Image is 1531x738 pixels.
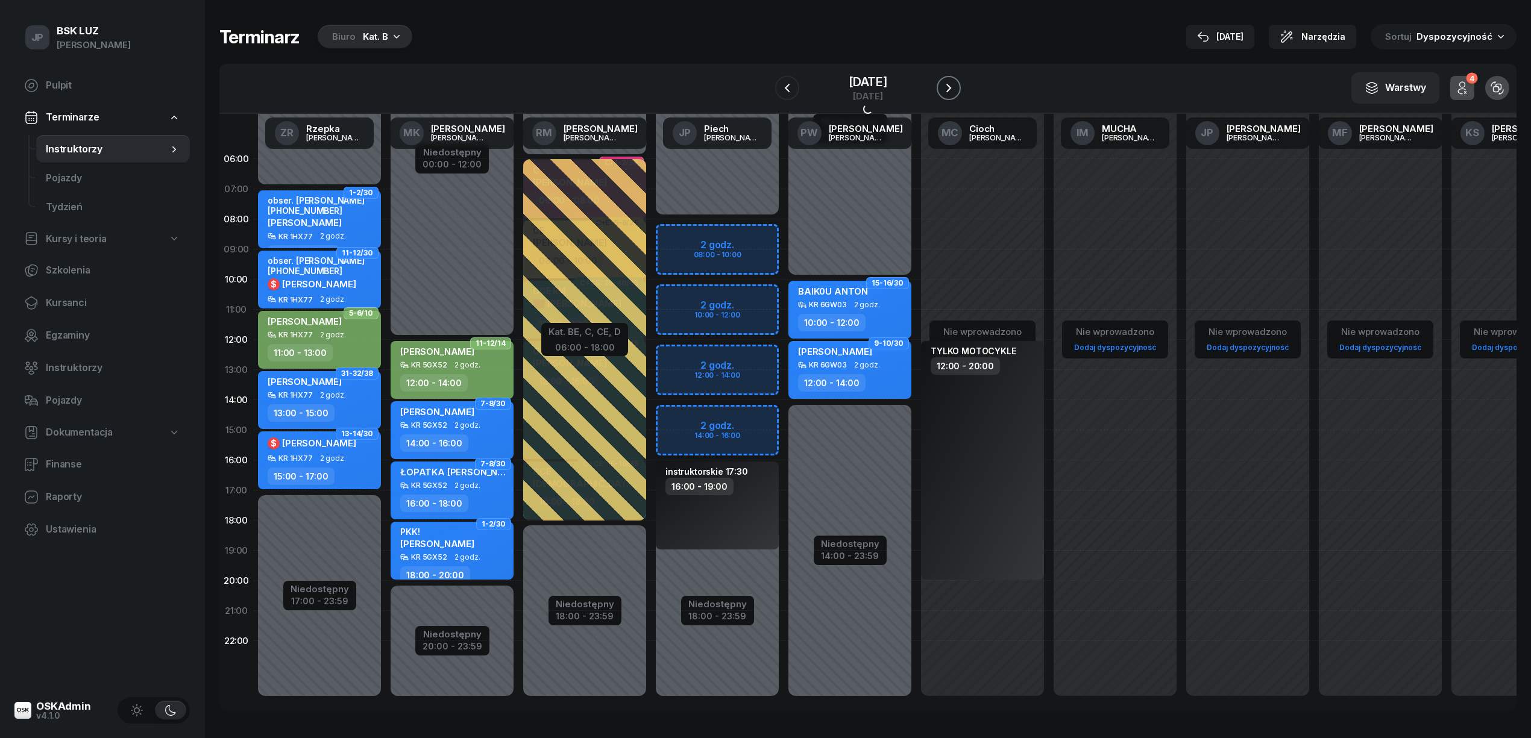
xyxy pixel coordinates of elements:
[874,342,904,345] span: 9-10/30
[268,376,342,387] span: [PERSON_NAME]
[454,553,480,561] span: 2 godz.
[849,92,887,101] div: [DATE]
[349,312,373,314] span: 5-6/10
[423,630,482,639] div: Niedostępny
[788,117,913,149] a: PW[PERSON_NAME][PERSON_NAME]
[1465,128,1479,138] span: KS
[688,599,747,608] div: Niedostępny
[1102,134,1160,142] div: [PERSON_NAME]
[46,360,180,376] span: Instruktorzy
[14,256,190,285] a: Szkolenia
[931,357,1000,375] div: 12:00 - 20:00
[282,278,356,290] span: [PERSON_NAME]
[431,124,505,133] div: [PERSON_NAME]
[219,295,253,325] div: 11:00
[219,505,253,536] div: 18:00
[480,402,506,405] span: 7-8/30
[1359,134,1417,142] div: [PERSON_NAME]
[798,346,872,357] span: [PERSON_NAME]
[219,264,253,295] div: 10:00
[411,553,447,561] div: KR 5GX52
[556,597,614,624] button: Niedostępny18:00 - 23:59
[411,421,447,429] div: KR 5GX52
[320,391,346,399] span: 2 godz.
[14,450,190,479] a: Finanse
[342,252,373,254] span: 11-12/30
[931,346,1016,356] div: TYLKO MOTOCYKLE
[969,134,1027,142] div: [PERSON_NAME]
[1301,30,1345,44] span: Narzędzia
[57,26,131,36] div: BSK LUZ
[854,301,880,309] span: 2 godz.
[14,354,190,383] a: Instruktorzy
[265,117,374,149] a: ZRRzepka[PERSON_NAME]
[1186,25,1254,49] button: [DATE]
[14,225,190,253] a: Kursy i teoria
[454,421,480,430] span: 2 godz.
[278,331,313,339] div: KR 1HX77
[219,325,253,355] div: 12:00
[46,328,180,343] span: Egzaminy
[1069,322,1161,357] button: Nie wprowadzonoDodaj dyspozycyjność
[549,324,621,352] button: Kat. BE, C, CE, D06:00 - 18:00
[1335,324,1426,340] div: Nie wprowadzono
[219,445,253,475] div: 16:00
[480,463,506,465] span: 7-8/30
[363,30,388,44] div: Kat. B
[1335,340,1426,354] a: Dodaj dyspozycyjność
[423,627,482,654] button: Niedostępny20:00 - 23:59
[423,145,482,172] button: Niedostępny00:00 - 12:00
[809,301,847,308] div: KR 6GW03
[219,385,253,415] div: 14:00
[665,466,748,477] div: instruktorskie 17:30
[800,128,818,138] span: PW
[341,372,373,375] span: 31-32/38
[688,608,747,621] div: 18:00 - 23:59
[431,134,489,142] div: [PERSON_NAME]
[46,522,180,537] span: Ustawienia
[665,478,734,495] div: 16:00 - 19:00
[400,495,468,512] div: 16:00 - 18:00
[942,128,959,138] span: MC
[320,295,346,304] span: 2 godz.
[36,164,190,193] a: Pojazdy
[271,280,277,289] span: $
[268,255,374,276] div: obser. [PERSON_NAME] [PHONE_NUMBER]
[1227,124,1301,133] div: [PERSON_NAME]
[219,174,253,204] div: 07:00
[821,548,879,561] div: 14:00 - 23:59
[549,340,621,352] div: 06:00 - 18:00
[291,593,349,606] div: 17:00 - 23:59
[46,457,180,472] span: Finanse
[400,566,470,584] div: 18:00 - 20:00
[46,425,113,440] span: Dokumentacja
[46,295,180,311] span: Kursanci
[219,234,253,264] div: 09:00
[423,157,482,169] div: 00:00 - 12:00
[46,142,168,157] span: Instruktorzy
[268,217,342,228] span: [PERSON_NAME]
[403,128,420,138] span: MK
[798,374,866,392] div: 12:00 - 14:00
[423,639,482,651] div: 20:00 - 23:59
[278,454,313,462] div: KR 1HX77
[320,232,346,240] span: 2 godz.
[36,193,190,222] a: Tydzień
[937,324,1028,340] div: Nie wprowadzono
[476,342,506,345] span: 11-12/14
[556,599,614,608] div: Niedostępny
[1318,117,1443,149] a: MF[PERSON_NAME][PERSON_NAME]
[1102,124,1160,133] div: MUCHA
[969,124,1027,133] div: Cioch
[1385,29,1414,45] span: Sortuj
[46,110,99,125] span: Terminarze
[679,128,691,138] span: JP
[688,597,747,624] button: Niedostępny18:00 - 23:59
[1359,124,1433,133] div: [PERSON_NAME]
[268,468,335,485] div: 15:00 - 17:00
[46,231,107,247] span: Kursy i teoria
[1227,134,1284,142] div: [PERSON_NAME]
[821,537,879,563] button: Niedostępny14:00 - 23:59
[46,78,180,93] span: Pulpit
[268,404,335,422] div: 13:00 - 15:00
